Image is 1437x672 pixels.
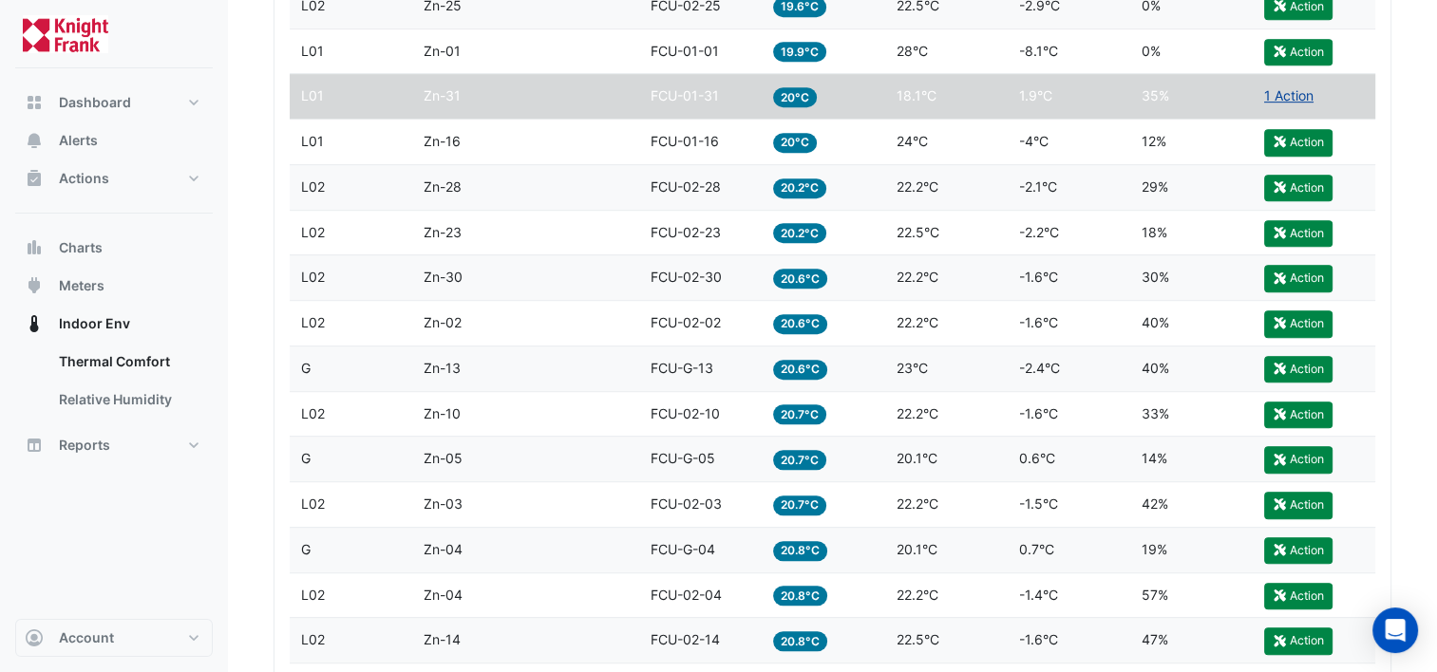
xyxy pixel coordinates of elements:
span: 30% [1142,269,1169,285]
button: Actions [15,159,213,197]
span: 33% [1142,405,1169,421]
span: 22.2°C [897,405,938,421]
a: 1 Action [1264,87,1314,103]
span: FCU-02-14 [651,631,720,647]
span: 20.1°C [897,541,937,557]
button: Action [1264,265,1333,291]
span: 22.2°C [897,178,938,195]
span: Indoor Env [59,314,130,333]
button: Action [1264,446,1333,473]
span: 22.2°C [897,269,938,285]
span: 22.2°C [897,587,938,603]
span: 40% [1142,314,1169,330]
span: Zn-16 [424,133,461,149]
app-icon: Charts [25,238,44,257]
span: 19.9°C [773,42,826,62]
button: Action [1264,39,1333,65]
span: FCU-G-13 [651,360,713,376]
span: 35% [1142,87,1169,103]
span: FCU-02-10 [651,405,720,421]
span: 20.6°C [773,360,827,380]
span: L02 [301,178,325,195]
app-icon: Actions [25,169,44,188]
span: Zn-03 [424,495,463,512]
span: FCU-01-31 [651,87,719,103]
span: G [301,360,311,376]
span: 1.9°C [1019,87,1052,103]
span: -1.6°C [1019,269,1058,285]
span: 20°C [773,133,817,153]
span: 0% [1142,43,1161,59]
span: 20.8°C [773,631,827,651]
span: Account [59,628,114,647]
button: Action [1264,492,1333,518]
button: Reports [15,426,213,464]
span: 24°C [897,133,928,149]
span: 20°C [773,87,817,107]
span: 19% [1142,541,1167,557]
button: Dashboard [15,84,213,121]
app-icon: Reports [25,436,44,455]
span: -1.6°C [1019,631,1058,647]
span: Zn-28 [424,178,462,195]
span: 29% [1142,178,1168,195]
span: Zn-05 [424,450,463,466]
span: L02 [301,405,325,421]
span: 57% [1142,587,1168,603]
span: 47% [1142,631,1168,647]
div: Open Intercom Messenger [1372,607,1418,653]
span: Zn-30 [424,269,463,285]
a: Relative Humidity [44,381,213,419]
span: G [301,450,311,466]
span: Zn-04 [424,541,463,557]
button: Action [1264,129,1333,156]
a: Thermal Comfort [44,343,213,381]
button: Action [1264,220,1333,247]
span: -1.6°C [1019,314,1058,330]
span: Zn-14 [424,631,461,647]
span: L02 [301,224,325,240]
span: L01 [301,87,324,103]
span: L02 [301,631,325,647]
span: FCU-02-02 [651,314,721,330]
span: -2.1°C [1019,178,1057,195]
button: Action [1264,175,1333,201]
span: Zn-01 [424,43,461,59]
span: 23°C [897,360,928,376]
span: Actions [59,169,109,188]
span: 20.2°C [773,223,826,243]
span: 0.6°C [1019,450,1055,466]
span: FCU-G-04 [651,541,715,557]
span: 22.2°C [897,314,938,330]
span: -8.1°C [1019,43,1058,59]
span: 22.5°C [897,224,939,240]
span: 18% [1142,224,1167,240]
button: Action [1264,583,1333,609]
span: 20.7°C [773,450,826,470]
span: FCU-02-23 [651,224,721,240]
span: FCU-01-16 [651,133,719,149]
span: Zn-13 [424,360,461,376]
span: FCU-02-04 [651,587,722,603]
span: Charts [59,238,103,257]
span: 20.1°C [897,450,937,466]
span: 22.2°C [897,495,938,512]
span: Meters [59,276,104,295]
button: Meters [15,267,213,305]
span: L01 [301,43,324,59]
span: L02 [301,269,325,285]
span: 20.7°C [773,495,826,515]
button: Account [15,619,213,657]
span: 0.7°C [1019,541,1054,557]
span: 20.6°C [773,314,827,334]
span: -1.4°C [1019,587,1058,603]
span: 22.5°C [897,631,939,647]
span: FCU-02-03 [651,495,722,512]
span: Zn-10 [424,405,461,421]
span: 20.7°C [773,404,826,424]
app-icon: Meters [25,276,44,295]
span: 20.8°C [773,541,827,561]
span: Zn-31 [424,87,461,103]
span: 20.2°C [773,178,826,198]
span: G [301,541,311,557]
